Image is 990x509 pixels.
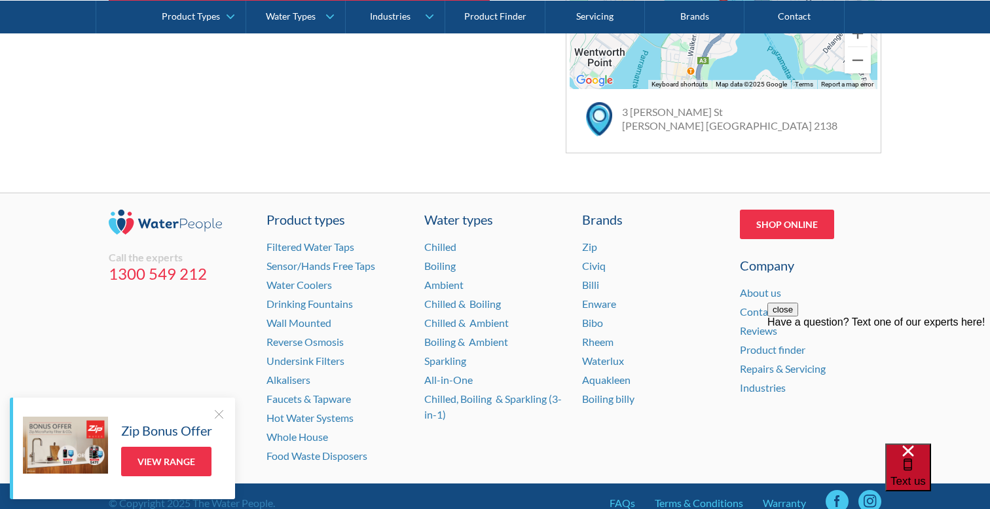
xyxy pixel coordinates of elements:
a: Report a map error [821,81,873,88]
a: Billi [582,278,599,291]
a: All-in-One [424,373,473,386]
a: Whole House [266,430,328,443]
a: Alkalisers [266,373,310,386]
a: Open this area in Google Maps (opens a new window) [573,72,616,89]
a: Contact [740,305,777,318]
img: Zip Bonus Offer [23,417,108,474]
button: Keyboard shortcuts [651,80,708,89]
a: Chilled & Boiling [424,297,501,310]
a: Wall Mounted [266,316,331,329]
a: Waterlux [582,354,624,367]
a: Enware [582,297,616,310]
span: Map data ©2025 Google [716,81,787,88]
a: Food Waste Disposers [266,449,367,462]
a: Faucets & Tapware [266,392,351,405]
a: Industries [740,381,786,394]
img: map marker icon [586,102,612,136]
a: Bibo [582,316,603,329]
iframe: podium webchat widget prompt [767,303,990,460]
a: Terms (opens in new tab) [795,81,813,88]
a: Undersink Filters [266,354,344,367]
button: Zoom out [845,47,871,73]
div: Industries [370,10,411,22]
a: Shop Online [740,210,834,239]
a: Civiq [582,259,606,272]
div: Water Types [266,10,316,22]
a: Sensor/Hands Free Taps [266,259,375,272]
a: Chilled, Boiling & Sparkling (3-in-1) [424,392,562,421]
a: Boiling [424,259,456,272]
a: Sparkling [424,354,466,367]
a: Boiling & Ambient [424,335,508,348]
a: Product finder [740,343,805,356]
a: 1300 549 212 [109,264,250,284]
div: Company [740,255,881,275]
a: Chilled & Ambient [424,316,509,329]
a: View Range [121,447,211,476]
div: Call the experts [109,251,250,264]
a: Ambient [424,278,464,291]
div: Brands [582,210,724,229]
a: 3 [PERSON_NAME] St[PERSON_NAME] [GEOGRAPHIC_DATA] 2138 [622,105,837,132]
a: Filtered Water Taps [266,240,354,253]
h5: Zip Bonus Offer [121,421,212,440]
a: Repairs & Servicing [740,362,826,375]
a: Hot Water Systems [266,411,354,424]
a: Product types [266,210,408,229]
a: Rheem [582,335,614,348]
a: Water types [424,210,566,229]
a: Reverse Osmosis [266,335,344,348]
button: Zoom in [845,20,871,47]
a: Drinking Fountains [266,297,353,310]
a: Reviews [740,324,777,337]
div: Product Types [162,10,220,22]
a: Water Coolers [266,278,332,291]
a: Boiling billy [582,392,634,405]
a: Zip [582,240,597,253]
a: About us [740,286,781,299]
img: Google [573,72,616,89]
iframe: podium webchat widget bubble [885,443,990,509]
a: Aquakleen [582,373,631,386]
a: Chilled [424,240,456,253]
